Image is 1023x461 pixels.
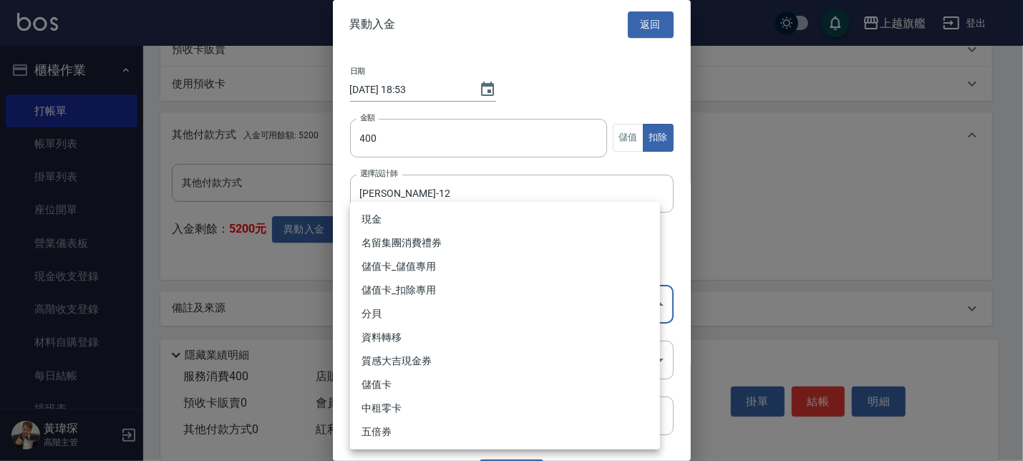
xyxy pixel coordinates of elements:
li: 資料轉移 [350,326,660,349]
li: 中租零卡 [350,397,660,420]
li: 分貝 [350,302,660,326]
li: 儲值卡_儲值專用 [350,255,660,278]
li: 現金 [350,208,660,231]
li: 五倍券 [350,420,660,444]
li: 名留集團消費禮券 [350,231,660,255]
li: 質感大吉現金券 [350,349,660,373]
li: 儲值卡 [350,373,660,397]
li: 儲值卡_扣除專用 [350,278,660,302]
